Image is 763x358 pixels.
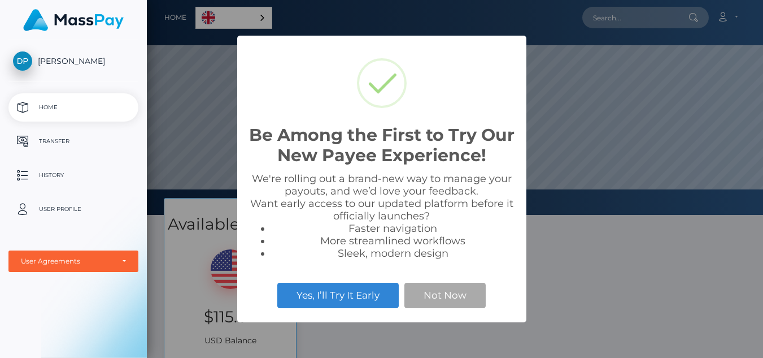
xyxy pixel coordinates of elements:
p: Home [13,99,134,116]
p: Transfer [13,133,134,150]
button: Not Now [404,283,486,308]
button: User Agreements [8,251,138,272]
img: MassPay [23,9,124,31]
h2: Be Among the First to Try Our New Payee Experience! [248,125,515,166]
p: History [13,167,134,184]
span: [PERSON_NAME] [8,56,138,66]
li: Sleek, modern design [271,247,515,260]
li: More streamlined workflows [271,235,515,247]
div: User Agreements [21,257,114,266]
p: User Profile [13,201,134,218]
li: Faster navigation [271,222,515,235]
button: Yes, I’ll Try It Early [277,283,399,308]
div: We're rolling out a brand-new way to manage your payouts, and we’d love your feedback. Want early... [248,172,515,260]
